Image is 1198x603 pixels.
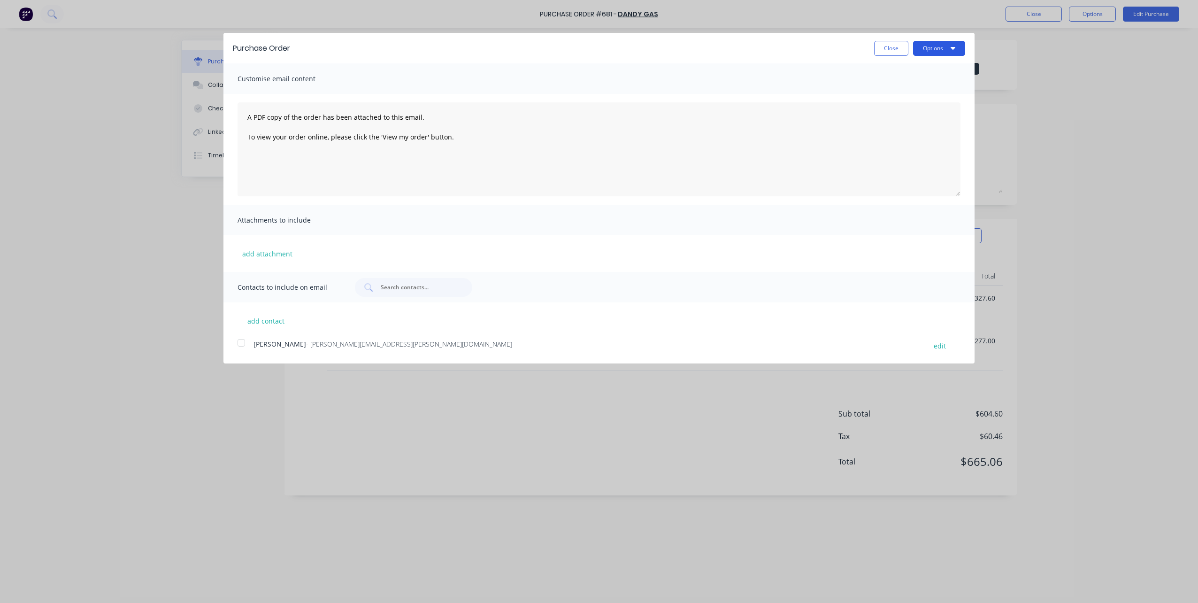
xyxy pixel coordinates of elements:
button: add attachment [238,247,297,261]
span: Contacts to include on email [238,281,341,294]
span: Customise email content [238,72,341,85]
div: Purchase Order [233,43,290,54]
button: Close [874,41,908,56]
button: edit [928,339,952,352]
span: Attachments to include [238,214,341,227]
textarea: A PDF copy of the order has been attached to this email. To view your order online, please click ... [238,102,960,196]
span: [PERSON_NAME] [253,340,306,348]
button: Options [913,41,965,56]
input: Search contacts... [380,283,458,292]
span: - [PERSON_NAME][EMAIL_ADDRESS][PERSON_NAME][DOMAIN_NAME] [306,340,512,348]
button: add contact [238,314,294,328]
